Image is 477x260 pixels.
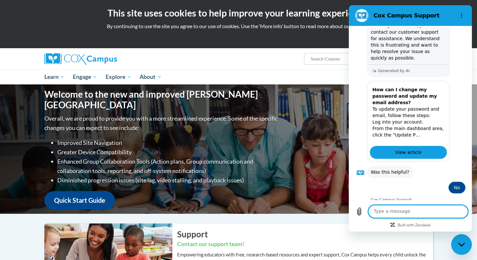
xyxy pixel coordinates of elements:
[19,161,63,173] span: Was this helpful?
[177,240,433,248] h3: Contact our support team!
[24,81,96,101] h3: How can I change my password and update my email address?
[44,53,117,65] img: Cox Campus
[69,70,101,84] a: Engage
[46,143,73,151] span: View article
[310,55,362,63] input: Search Courses
[44,53,167,65] a: Cox Campus
[349,5,472,232] iframe: Messaging window
[29,63,61,68] p: Generated by AI
[44,191,115,210] a: Quick Start Guide
[57,157,279,176] li: Enhanced Group Collaboration Tools (Action plans, Group communication and collaboration tools, re...
[21,141,98,154] a: View article: 'How can I change my password and update my email address?'
[57,138,279,147] li: Improved Site Navigation
[49,218,82,222] a: Built with Zendesk: Visit the Zendesk website in a new tab
[22,192,122,197] p: Cox Campus Support
[451,234,472,255] iframe: Button to launch messaging window, conversation in progress
[135,70,166,84] a: About
[44,73,64,81] span: Learn
[5,23,472,30] p: By continuing to use the site you agree to our use of cookies. Use the ‘More info’ button to read...
[177,228,433,240] h2: Support
[101,177,115,188] span: No
[4,200,17,213] button: Upload file
[5,6,472,19] h2: This site uses cookies to help improve your learning experience.
[44,89,279,111] h1: Welcome to the new and improved [PERSON_NAME][GEOGRAPHIC_DATA]
[140,73,162,81] span: About
[44,114,279,133] p: Overall, we are proud to provide you with a more streamlined experience. Some of the specific cha...
[73,73,97,81] span: Engage
[57,176,279,185] li: Diminished progression issues (site lag, video stalling, and playback issues)
[40,70,69,84] a: Learn
[35,70,443,84] div: Main menu
[57,147,279,157] li: Greater Device Compatibility
[106,73,131,81] span: Explore
[24,101,96,133] p: To update your password and email, follow these steps: Log into your account. From the main dashb...
[101,70,136,84] a: Explore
